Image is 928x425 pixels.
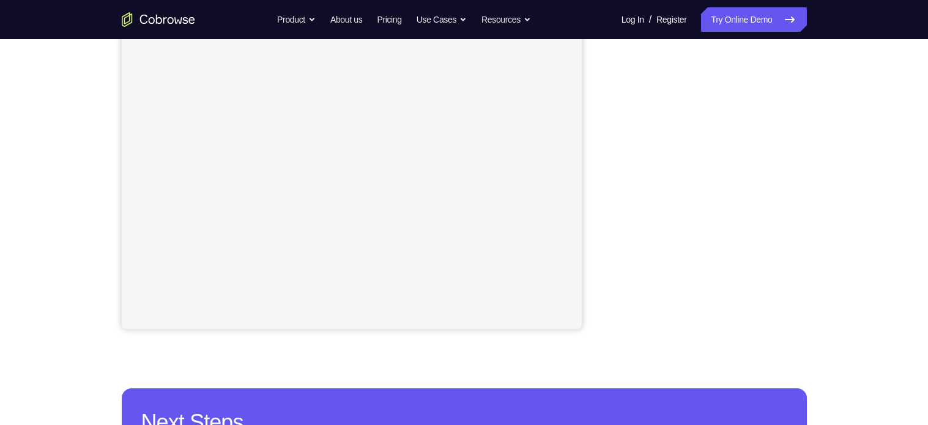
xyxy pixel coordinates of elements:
a: Try Online Demo [701,7,806,32]
button: Product [277,7,316,32]
a: Register [656,7,686,32]
a: About us [330,7,362,32]
button: Resources [481,7,531,32]
button: Use Cases [417,7,467,32]
a: Pricing [377,7,401,32]
span: / [649,12,651,27]
a: Log In [622,7,644,32]
a: Go to the home page [122,12,195,27]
